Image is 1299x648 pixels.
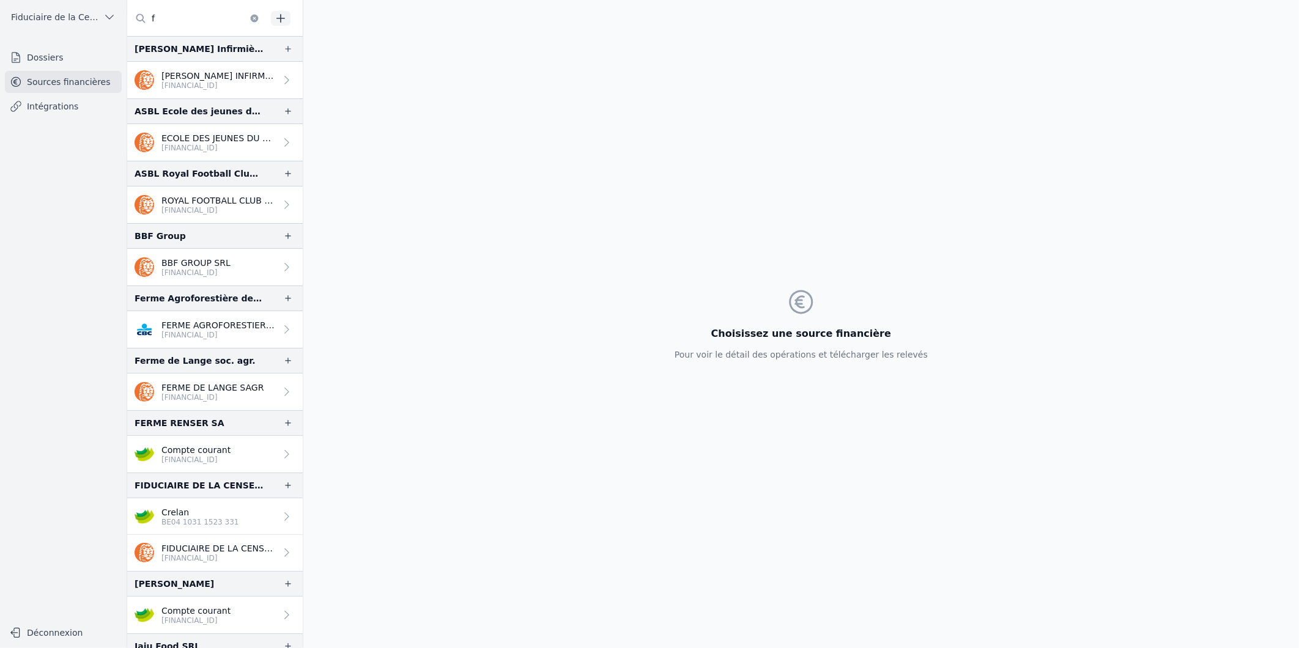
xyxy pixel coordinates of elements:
a: Crelan BE04 1031 1523 331 [127,498,303,535]
p: FERME DE LANGE SAGR [161,381,264,394]
a: Intégrations [5,95,122,117]
img: CBC_CREGBEBB.png [135,320,154,339]
p: [PERSON_NAME] INFIRMIERE SCOMM [161,70,276,82]
p: Pour voir le détail des opérations et télécharger les relevés [675,348,928,361]
a: ECOLE DES JEUNES DU ROYAL FOOTBALL CLUB WALLONIA HANNUT ASBL [FINANCIAL_ID] [127,124,303,161]
p: Crelan [161,506,239,518]
div: [PERSON_NAME] Infirmière [135,42,264,56]
p: [FINANCIAL_ID] [161,143,276,153]
img: ing.png [135,70,154,90]
a: Compte courant [FINANCIAL_ID] [127,436,303,473]
p: [FINANCIAL_ID] [161,553,276,563]
a: [PERSON_NAME] INFIRMIERE SCOMM [FINANCIAL_ID] [127,62,303,98]
p: FIDUCIAIRE DE LA CENSE SPRL [161,542,276,554]
img: ing.png [135,257,154,277]
a: FERME AGROFORESTIERE DE RENAL SRL [FINANCIAL_ID] [127,311,303,348]
a: Sources financières [5,71,122,93]
img: ing.png [135,543,154,562]
p: [FINANCIAL_ID] [161,330,276,340]
div: FERME RENSER SA [135,416,224,430]
p: Compte courant [161,605,231,617]
p: [FINANCIAL_ID] [161,81,276,90]
div: FIDUCIAIRE DE LA CENSE SPRL [135,478,264,493]
p: [FINANCIAL_ID] [161,268,231,278]
img: crelan.png [135,507,154,526]
h3: Choisissez une source financière [675,326,928,341]
p: BE04 1031 1523 331 [161,517,239,527]
div: Ferme Agroforestière de Renal [135,291,264,306]
p: ECOLE DES JEUNES DU ROYAL FOOTBALL CLUB WALLONIA HANNUT ASBL [161,132,276,144]
img: ing.png [135,382,154,402]
a: FERME DE LANGE SAGR [FINANCIAL_ID] [127,374,303,410]
a: BBF GROUP SRL [FINANCIAL_ID] [127,249,303,285]
p: [FINANCIAL_ID] [161,455,231,465]
div: ASBL Royal Football Club [PERSON_NAME] [135,166,264,181]
button: Déconnexion [5,623,122,642]
p: [FINANCIAL_ID] [161,392,264,402]
div: BBF Group [135,229,186,243]
span: Fiduciaire de la Cense & Associés [11,11,98,23]
p: Compte courant [161,444,231,456]
a: Dossiers [5,46,122,68]
img: crelan.png [135,444,154,464]
a: Compte courant [FINANCIAL_ID] [127,597,303,633]
div: Ferme de Lange soc. agr. [135,353,256,368]
div: ASBL Ecole des jeunes du Royal football Club Hannutois [135,104,264,119]
input: Filtrer par dossier... [127,7,267,29]
button: Fiduciaire de la Cense & Associés [5,7,122,27]
p: FERME AGROFORESTIERE DE RENAL SRL [161,319,276,331]
img: ing.png [135,195,154,215]
a: FIDUCIAIRE DE LA CENSE SPRL [FINANCIAL_ID] [127,535,303,571]
p: ROYAL FOOTBALL CLUB WALLONIA HANNUT ASBL [161,194,276,207]
div: [PERSON_NAME] [135,576,214,591]
img: ing.png [135,133,154,152]
img: crelan.png [135,605,154,625]
a: ROYAL FOOTBALL CLUB WALLONIA HANNUT ASBL [FINANCIAL_ID] [127,186,303,223]
p: BBF GROUP SRL [161,257,231,269]
p: [FINANCIAL_ID] [161,205,276,215]
p: [FINANCIAL_ID] [161,616,231,625]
